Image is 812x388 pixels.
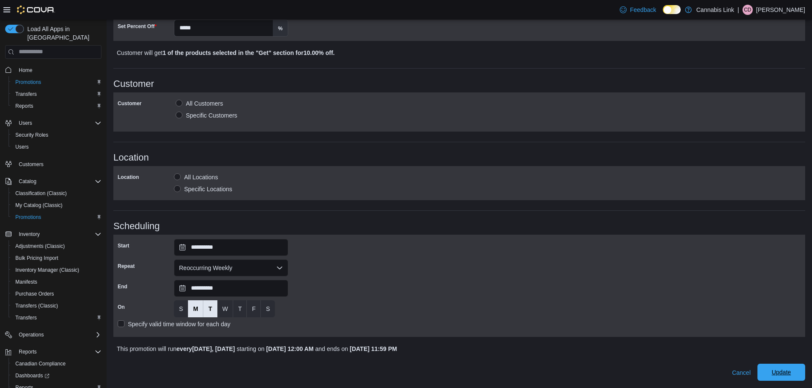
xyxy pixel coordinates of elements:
button: Inventory [2,228,105,240]
label: Location [118,174,139,181]
button: S [174,300,188,317]
span: Reports [15,103,33,109]
div: Charlie Draper [743,5,753,15]
span: W [223,305,228,313]
p: Cannabis Link [696,5,734,15]
span: Catalog [15,176,101,187]
p: Customer will get [117,48,630,58]
button: Home [2,64,105,76]
b: [DATE] 11:59 PM [350,345,397,352]
span: Bulk Pricing Import [12,253,101,263]
a: Promotions [12,212,45,222]
span: F [252,305,256,313]
img: Cova [17,6,55,14]
button: Purchase Orders [9,288,105,300]
button: Customers [2,158,105,170]
span: My Catalog (Classic) [15,202,63,209]
b: 1 of the products selected in the "Get" section for 10.00% off . [162,49,335,56]
button: Cancel [728,364,754,381]
label: Customer [118,100,142,107]
span: Update [772,368,791,377]
span: Cancel [732,368,751,377]
span: Classification (Classic) [12,188,101,198]
input: Press the down key to open a popover containing a calendar. [174,280,288,297]
a: Bulk Pricing Import [12,253,62,263]
span: Home [19,67,32,74]
span: Customers [19,161,43,168]
button: Operations [2,329,105,341]
a: Canadian Compliance [12,359,69,369]
a: Home [15,65,36,75]
span: Transfers (Classic) [12,301,101,311]
button: F [247,300,261,317]
button: Update [757,364,805,381]
span: Transfers [15,91,37,98]
a: Feedback [616,1,659,18]
span: Operations [15,330,101,340]
span: Promotions [12,212,101,222]
span: Reports [12,101,101,111]
span: Promotions [15,214,41,221]
label: All Locations [174,172,218,182]
button: Adjustments (Classic) [9,240,105,252]
button: Users [15,118,35,128]
button: Transfers [9,312,105,324]
button: T [233,300,247,317]
button: My Catalog (Classic) [9,199,105,211]
span: Security Roles [12,130,101,140]
span: Inventory [15,229,101,239]
span: Feedback [630,6,656,14]
span: Purchase Orders [15,290,54,297]
span: Transfers [15,314,37,321]
a: Purchase Orders [12,289,58,299]
span: Inventory Manager (Classic) [12,265,101,275]
span: CD [744,5,751,15]
button: Classification (Classic) [9,187,105,199]
span: Adjustments (Classic) [15,243,65,250]
a: Transfers (Classic) [12,301,61,311]
span: Customers [15,159,101,170]
span: Adjustments (Classic) [12,241,101,251]
h3: Customer [113,79,805,89]
span: Canadian Compliance [15,360,66,367]
button: Users [9,141,105,153]
button: Transfers [9,88,105,100]
p: | [737,5,739,15]
span: Catalog [19,178,36,185]
a: Dashboards [12,371,53,381]
button: W [217,300,233,317]
label: End [118,283,127,290]
span: Users [15,144,29,150]
a: Transfers [12,89,40,99]
button: M [188,300,203,317]
label: Specific Customers [176,110,237,121]
span: Transfers [12,89,101,99]
b: every [DATE], [DATE] [176,345,235,352]
span: Bulk Pricing Import [15,255,58,262]
span: T [208,305,212,313]
span: Manifests [15,279,37,285]
label: Repeat [118,263,135,270]
button: T [203,300,217,317]
label: Specify valid time window for each day [118,319,230,329]
span: Transfers (Classic) [15,302,58,309]
b: [DATE] 12:00 AM [266,345,313,352]
label: Start [118,242,129,249]
a: Dashboards [9,370,105,382]
a: Inventory Manager (Classic) [12,265,83,275]
a: My Catalog (Classic) [12,200,66,210]
input: Dark Mode [663,5,681,14]
span: Purchase Orders [12,289,101,299]
label: Specific Locations [174,184,232,194]
span: My Catalog (Classic) [12,200,101,210]
span: Security Roles [15,132,48,138]
button: Reports [2,346,105,358]
input: Press the down key to open a popover containing a calendar. [174,239,288,256]
label: On [118,304,125,310]
a: Users [12,142,32,152]
button: Users [2,117,105,129]
span: Users [19,120,32,126]
a: Security Roles [12,130,52,140]
span: Users [12,142,101,152]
